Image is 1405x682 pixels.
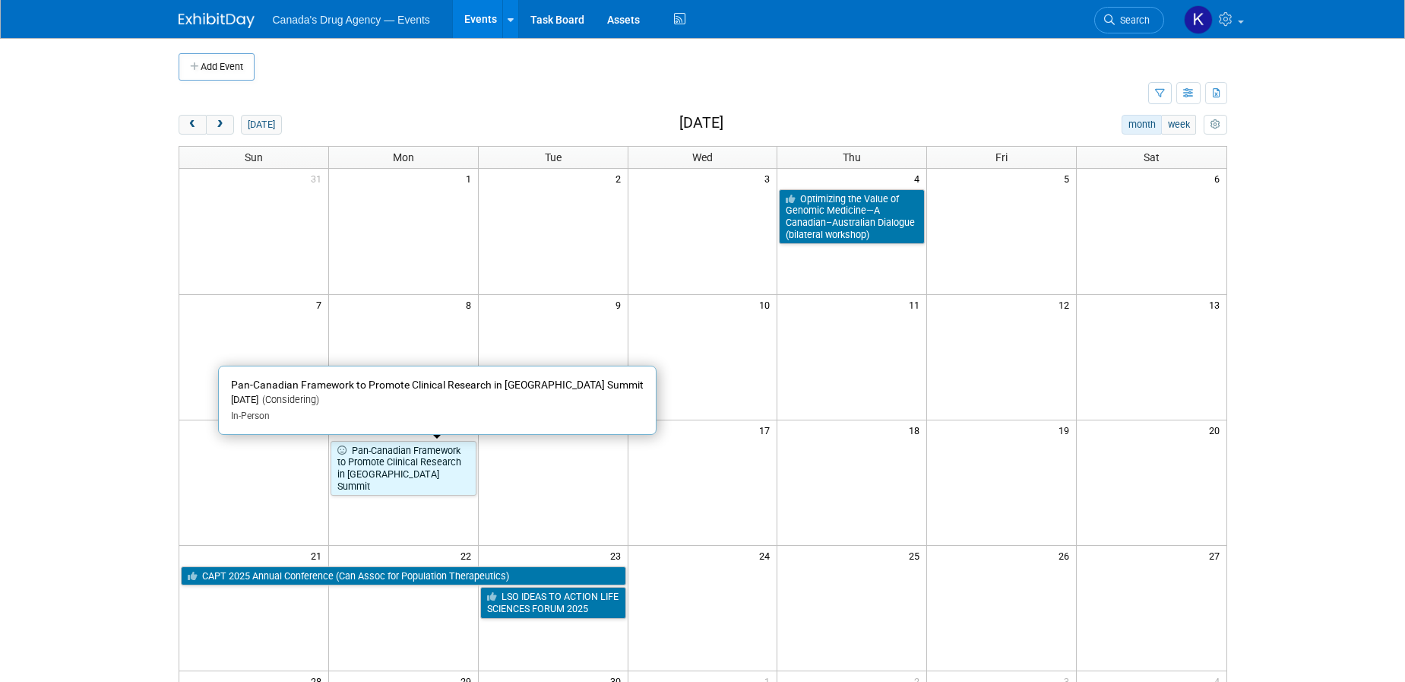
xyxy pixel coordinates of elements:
[758,420,777,439] span: 17
[1062,169,1076,188] span: 5
[1057,420,1076,439] span: 19
[206,115,234,135] button: next
[1122,115,1162,135] button: month
[763,169,777,188] span: 3
[464,295,478,314] span: 8
[843,151,861,163] span: Thu
[614,169,628,188] span: 2
[181,566,626,586] a: CAPT 2025 Annual Conference (Can Assoc for Population Therapeutics)
[231,379,644,391] span: Pan-Canadian Framework to Promote Clinical Research in [GEOGRAPHIC_DATA] Summit
[309,169,328,188] span: 31
[245,151,263,163] span: Sun
[273,14,430,26] span: Canada's Drug Agency — Events
[609,546,628,565] span: 23
[545,151,562,163] span: Tue
[331,441,476,496] a: Pan-Canadian Framework to Promote Clinical Research in [GEOGRAPHIC_DATA] Summit
[179,115,207,135] button: prev
[1144,151,1160,163] span: Sat
[614,295,628,314] span: 9
[309,546,328,565] span: 21
[1207,420,1226,439] span: 20
[231,411,270,421] span: In-Person
[995,151,1008,163] span: Fri
[179,13,255,28] img: ExhibitDay
[1184,5,1213,34] img: Kristen Trevisan
[1115,14,1150,26] span: Search
[241,115,281,135] button: [DATE]
[393,151,414,163] span: Mon
[907,295,926,314] span: 11
[315,295,328,314] span: 7
[258,394,319,405] span: (Considering)
[1213,169,1226,188] span: 6
[779,189,925,245] a: Optimizing the Value of Genomic Medicine—A Canadian–Australian Dialogue (bilateral workshop)
[1207,546,1226,565] span: 27
[231,394,644,407] div: [DATE]
[1161,115,1196,135] button: week
[464,169,478,188] span: 1
[758,546,777,565] span: 24
[913,169,926,188] span: 4
[907,546,926,565] span: 25
[179,53,255,81] button: Add Event
[1057,295,1076,314] span: 12
[1094,7,1164,33] a: Search
[907,420,926,439] span: 18
[679,115,723,132] h2: [DATE]
[480,587,626,618] a: LSO IDEAS TO ACTION LIFE SCIENCES FORUM 2025
[758,295,777,314] span: 10
[1210,120,1220,130] i: Personalize Calendar
[692,151,713,163] span: Wed
[459,546,478,565] span: 22
[1207,295,1226,314] span: 13
[1204,115,1226,135] button: myCustomButton
[1057,546,1076,565] span: 26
